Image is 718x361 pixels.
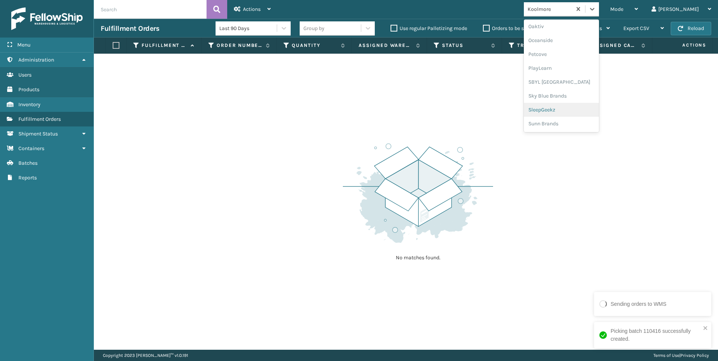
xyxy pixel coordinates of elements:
[18,101,41,108] span: Inventory
[703,325,708,332] button: close
[142,42,187,49] label: Fulfillment Order Id
[524,47,599,61] div: Petcove
[18,145,44,152] span: Containers
[18,174,37,181] span: Reports
[17,42,30,48] span: Menu
[659,39,711,51] span: Actions
[101,24,159,33] h3: Fulfillment Orders
[524,103,599,117] div: SleepGeekz
[524,33,599,47] div: Oceanside
[18,57,54,63] span: Administration
[611,300,667,308] div: Sending orders to WMS
[528,5,572,13] div: Koolmore
[610,6,623,12] span: Mode
[217,42,262,49] label: Order Number
[18,72,32,78] span: Users
[11,8,83,30] img: logo
[292,42,337,49] label: Quantity
[18,131,58,137] span: Shipment Status
[524,20,599,33] div: Oaktiv
[483,25,556,32] label: Orders to be shipped [DATE]
[18,86,39,93] span: Products
[18,160,38,166] span: Batches
[623,25,649,32] span: Export CSV
[524,117,599,131] div: Sunn Brands
[219,24,278,32] div: Last 90 Days
[671,22,711,35] button: Reload
[517,42,563,49] label: Tracking Number
[524,75,599,89] div: SBYL [GEOGRAPHIC_DATA]
[592,42,638,49] label: Assigned Carrier Service
[611,327,701,343] div: Picking batch 110416 successfully created.
[391,25,467,32] label: Use regular Palletizing mode
[303,24,324,32] div: Group by
[18,116,61,122] span: Fulfillment Orders
[524,89,599,103] div: Sky Blue Brands
[524,61,599,75] div: PlayLearn
[103,350,188,361] p: Copyright 2023 [PERSON_NAME]™ v 1.0.191
[359,42,412,49] label: Assigned Warehouse
[243,6,261,12] span: Actions
[442,42,487,49] label: Status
